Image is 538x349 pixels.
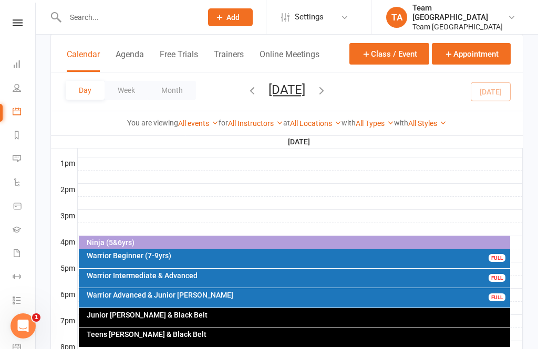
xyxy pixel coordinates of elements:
button: Add [208,8,253,26]
strong: for [219,119,228,127]
a: Product Sales [13,195,36,219]
th: 6pm [51,288,77,301]
a: Calendar [13,101,36,124]
a: All Locations [290,119,342,128]
strong: You are viewing [127,119,178,127]
a: Dashboard [13,54,36,77]
div: Junior [PERSON_NAME] & Black Belt [86,311,509,319]
iframe: Intercom live chat [11,313,36,339]
a: All Instructors [228,119,283,128]
div: Warrior Intermediate & Advanced [86,272,509,279]
strong: with [342,119,356,127]
button: Online Meetings [260,49,319,72]
button: Week [105,81,148,100]
th: 2pm [51,183,77,196]
div: FULL [489,293,505,301]
button: [DATE] [268,82,305,97]
span: Settings [295,5,324,29]
div: FULL [489,254,505,262]
span: Add [226,13,240,22]
div: FULL [489,274,505,282]
button: Agenda [116,49,144,72]
button: Appointment [432,43,511,65]
a: Reports [13,124,36,148]
div: Ninja (5&6yrs) [86,239,509,246]
th: 4pm [51,236,77,249]
div: TA [386,7,407,28]
button: Class / Event [349,43,429,65]
button: Day [66,81,105,100]
div: Team [GEOGRAPHIC_DATA] [412,3,508,22]
div: Teens [PERSON_NAME] & Black Belt [86,331,509,338]
div: Team [GEOGRAPHIC_DATA] [412,22,508,31]
div: Warrior Beginner (7-9yrs) [86,252,509,259]
div: Warrior Advanced & Junior [PERSON_NAME] [86,291,509,299]
a: People [13,77,36,101]
button: Month [148,81,196,100]
th: 5pm [51,262,77,275]
span: 1 [32,313,40,322]
button: Calendar [67,49,100,72]
a: All Types [356,119,394,128]
th: 3pm [51,209,77,223]
button: Trainers [214,49,244,72]
button: Free Trials [160,49,198,72]
th: 1pm [51,157,77,170]
th: [DATE] [77,135,523,149]
strong: at [283,119,290,127]
th: 7pm [51,314,77,327]
strong: with [394,119,408,127]
input: Search... [62,10,194,25]
a: All events [178,119,219,128]
a: All Styles [408,119,447,128]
